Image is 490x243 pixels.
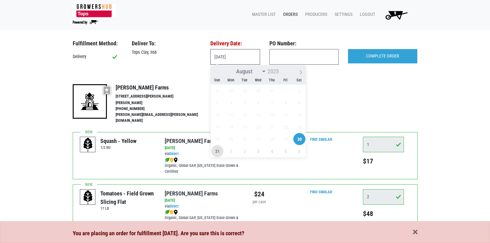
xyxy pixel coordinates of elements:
[363,137,404,152] input: Qty
[250,189,269,199] div: $24
[225,109,237,121] span: August 11, 2025
[265,78,279,82] span: Thu
[280,121,292,133] span: August 22, 2025
[73,40,122,47] h3: Fulfillment Method:
[293,97,305,109] span: August 9, 2025
[116,84,211,91] h4: [PERSON_NAME] Farms
[280,133,292,145] span: August 29, 2025
[73,84,107,118] img: 19-7441ae2ccb79c876ff41c34f3bd0da69.png
[292,78,306,82] span: Sat
[266,133,278,145] span: August 28, 2025
[211,145,223,157] span: August 31, 2025
[211,85,223,97] span: July 27, 2025
[266,109,278,121] span: August 14, 2025
[279,78,292,82] span: Fri
[252,145,264,157] span: September 3, 2025
[210,78,224,82] span: Sun
[132,40,201,47] h3: Deliver To:
[252,85,264,97] span: July 30, 2025
[310,190,332,194] a: Find Similar
[363,210,404,218] h5: $48
[310,137,332,142] a: Find Similar
[269,40,339,47] h3: PO Number:
[394,11,396,16] span: 9
[165,204,240,209] div: via
[293,109,305,121] span: August 16, 2025
[165,198,240,204] div: [DATE]
[225,145,237,157] span: September 1, 2025
[100,206,155,211] h6: 17 LB
[116,100,211,106] li: [PERSON_NAME]
[170,210,174,215] img: safety-e55c860ca8c00a9c171001a62a92dabd.png
[80,137,96,153] img: placeholder-variety-43d6402dacf2d531de610a020419775a.svg
[165,209,240,227] div: Organic, Global GAP, [US_STATE] State Grown & Certified
[225,85,237,97] span: July 28, 2025
[165,138,218,144] a: [PERSON_NAME] Farms
[293,145,305,157] span: September 6, 2025
[280,145,292,157] span: September 5, 2025
[211,109,223,121] span: August 10, 2025
[293,121,305,133] span: August 23, 2025
[100,145,136,150] h6: 1/2 BU
[165,151,240,157] div: via
[233,67,266,75] select: Month
[266,97,278,109] span: August 7, 2025
[355,9,378,21] a: Logout
[280,97,292,109] span: August 8, 2025
[170,158,174,163] img: safety-e55c860ca8c00a9c171001a62a92dabd.png
[169,204,179,209] a: Direct
[238,78,251,82] span: Tue
[225,121,237,133] span: August 18, 2025
[348,49,417,63] input: COMPLETE ORDER
[251,78,265,82] span: Wed
[252,97,264,109] span: August 6, 2025
[127,49,206,56] div: Tops Clay, 368
[224,78,238,82] span: Mon
[165,158,170,163] img: leaf-e5c59151409436ccce96b2ca1b28e03c.png
[266,85,278,97] span: July 31, 2025
[300,9,330,21] a: Producers
[280,85,292,97] span: August 1, 2025
[378,9,413,21] a: 9
[211,97,223,109] span: August 3, 2025
[225,97,237,109] span: August 4, 2025
[363,157,404,165] h5: $17
[174,210,178,215] img: map_marker-0e94453035b3232a4d21701695807de9.png
[211,133,223,145] span: August 24, 2025
[116,94,211,99] li: [STREET_ADDRESS][PERSON_NAME]
[239,133,251,145] span: August 26, 2025
[174,158,178,163] img: map_marker-0e94453035b3232a4d21701695807de9.png
[73,20,98,25] img: Powered by Big Wheelbarrow
[330,9,355,21] a: Settings
[266,121,278,133] span: August 21, 2025
[239,85,251,97] span: July 29, 2025
[382,9,410,21] img: Cart
[100,137,136,145] div: Squash - Yellow
[210,49,260,65] input: Select Date
[250,199,269,205] div: per case
[239,121,251,133] span: August 19, 2025
[252,133,264,145] span: August 27, 2025
[165,190,218,197] a: [PERSON_NAME] Farms
[239,97,251,109] span: August 5, 2025
[252,121,264,133] span: August 20, 2025
[293,85,305,97] span: August 2, 2025
[165,157,240,175] div: Organic, Global GAP, [US_STATE] State Grown & Certified
[239,109,251,121] span: August 12, 2025
[165,145,240,151] div: [DATE]
[247,9,278,21] a: Master List
[73,4,116,17] img: 279edf242af8f9d49a69d9d2afa010fb.png
[100,189,155,206] div: Tomatoes - Field Grown Slicing Flat
[116,106,211,112] li: [PHONE_NUMBER]
[266,145,278,157] span: September 4, 2025
[73,229,418,238] div: You are placing an order for fulfillment [DATE]. Are you sure this is correct?
[363,189,404,205] input: Qty
[165,210,170,215] img: leaf-e5c59151409436ccce96b2ca1b28e03c.png
[225,133,237,145] span: August 25, 2025
[278,9,300,21] a: Orders
[239,145,251,157] span: September 2, 2025
[210,40,260,47] h3: Delivery Date:
[80,190,96,205] img: placeholder-variety-43d6402dacf2d531de610a020419775a.svg
[169,151,179,156] a: Direct
[252,109,264,121] span: August 13, 2025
